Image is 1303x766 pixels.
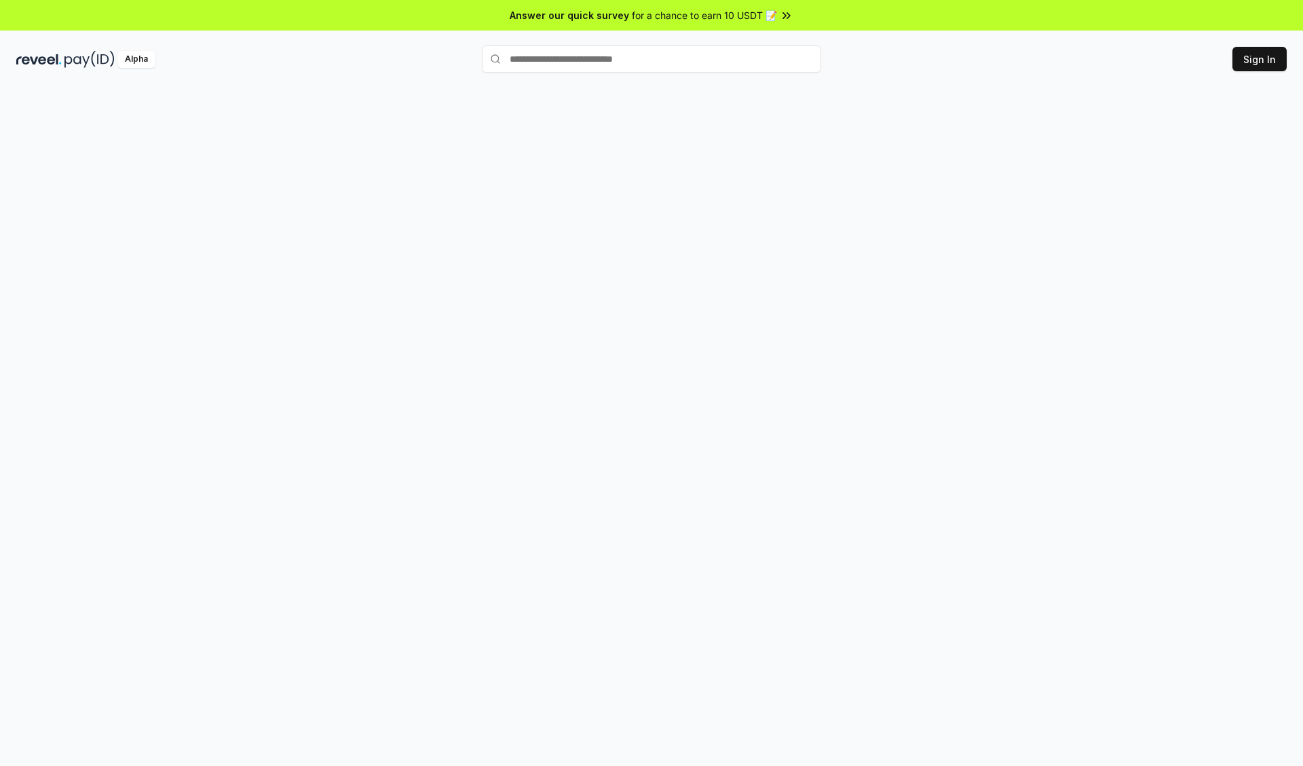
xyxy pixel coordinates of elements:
img: reveel_dark [16,51,62,68]
div: Alpha [117,51,155,68]
button: Sign In [1232,47,1287,71]
img: pay_id [64,51,115,68]
span: Answer our quick survey [510,8,629,22]
span: for a chance to earn 10 USDT 📝 [632,8,777,22]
